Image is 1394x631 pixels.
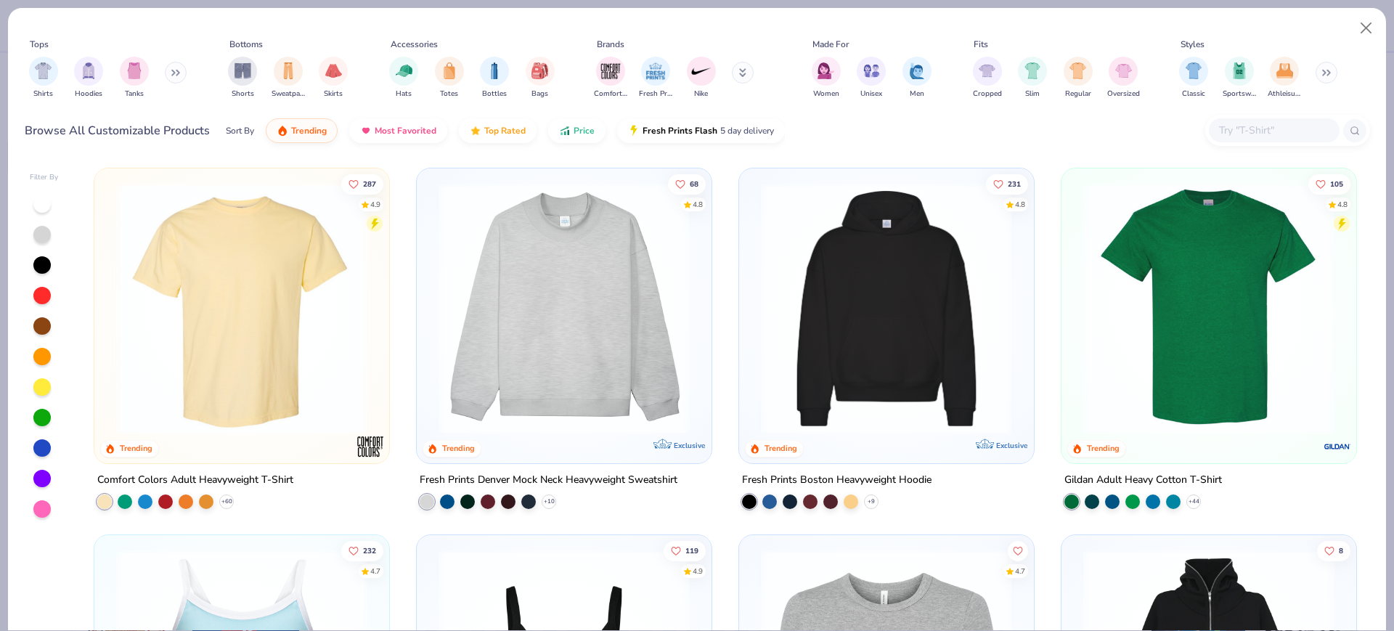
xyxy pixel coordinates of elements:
[1018,57,1047,99] div: filter for Slim
[389,57,418,99] button: filter button
[687,57,716,99] button: filter button
[29,57,58,99] button: filter button
[526,57,555,99] button: filter button
[1268,89,1301,99] span: Athleisure
[812,57,841,99] div: filter for Women
[1179,57,1208,99] div: filter for Classic
[690,60,712,82] img: Nike Image
[597,38,624,51] div: Brands
[594,89,627,99] span: Comfort Colors
[1064,57,1093,99] div: filter for Regular
[1223,57,1256,99] button: filter button
[342,540,384,561] button: Like
[694,89,708,99] span: Nike
[973,57,1002,99] button: filter button
[979,62,995,79] img: Cropped Image
[909,62,925,79] img: Men Image
[526,57,555,99] div: filter for Bags
[664,540,706,561] button: Like
[324,89,343,99] span: Skirts
[742,471,932,489] div: Fresh Prints Boston Heavyweight Hoodie
[1019,183,1284,434] img: d4a37e75-5f2b-4aef-9a6e-23330c63bbc0
[1330,180,1343,187] span: 105
[697,183,963,434] img: a90f7c54-8796-4cb2-9d6e-4e9644cfe0fe
[812,57,841,99] button: filter button
[109,183,375,434] img: 029b8af0-80e6-406f-9fdc-fdf898547912
[1076,183,1342,434] img: db319196-8705-402d-8b46-62aaa07ed94f
[291,125,327,137] span: Trending
[482,89,507,99] span: Bottles
[391,38,438,51] div: Accessories
[1064,471,1222,489] div: Gildan Adult Heavy Cotton T-Shirt
[1353,15,1380,42] button: Close
[480,57,509,99] div: filter for Bottles
[902,57,932,99] div: filter for Men
[857,57,886,99] button: filter button
[1065,89,1091,99] span: Regular
[1218,122,1329,139] input: Try "T-Shirt"
[1317,540,1350,561] button: Like
[75,89,102,99] span: Hoodies
[812,38,849,51] div: Made For
[868,497,875,506] span: + 9
[1276,62,1293,79] img: Athleisure Image
[228,57,257,99] div: filter for Shorts
[435,57,464,99] button: filter button
[693,566,703,577] div: 4.9
[687,57,716,99] div: filter for Nike
[544,497,555,506] span: + 10
[30,38,49,51] div: Tops
[221,497,232,506] span: + 60
[74,57,103,99] button: filter button
[459,118,537,143] button: Top Rated
[1231,62,1247,79] img: Sportswear Image
[860,89,882,99] span: Unisex
[628,125,640,137] img: flash.gif
[1308,174,1350,194] button: Like
[1186,62,1202,79] img: Classic Image
[29,57,58,99] div: filter for Shirts
[266,118,338,143] button: Trending
[1339,547,1343,554] span: 8
[226,124,254,137] div: Sort By
[364,547,377,554] span: 232
[531,89,548,99] span: Bags
[440,89,458,99] span: Totes
[674,441,705,450] span: Exclusive
[594,57,627,99] button: filter button
[389,57,418,99] div: filter for Hats
[1008,540,1028,561] button: Like
[235,62,251,79] img: Shorts Image
[319,57,348,99] button: filter button
[232,89,254,99] span: Shorts
[639,57,672,99] button: filter button
[902,57,932,99] button: filter button
[371,199,381,210] div: 4.9
[30,172,59,183] div: Filter By
[431,183,697,434] img: f5d85501-0dbb-4ee4-b115-c08fa3845d83
[480,57,509,99] button: filter button
[668,174,706,194] button: Like
[1322,432,1351,461] img: Gildan logo
[1069,62,1086,79] img: Regular Image
[126,62,142,79] img: Tanks Image
[818,62,834,79] img: Women Image
[1064,57,1093,99] button: filter button
[35,62,52,79] img: Shirts Image
[125,89,144,99] span: Tanks
[1268,57,1301,99] div: filter for Athleisure
[356,432,385,461] img: Comfort Colors logo
[120,57,149,99] button: filter button
[645,60,667,82] img: Fresh Prints Image
[639,89,672,99] span: Fresh Prints
[1181,38,1205,51] div: Styles
[375,125,436,137] span: Most Favorited
[25,122,210,139] div: Browse All Customizable Products
[857,57,886,99] div: filter for Unisex
[1223,57,1256,99] div: filter for Sportswear
[360,125,372,137] img: most_fav.gif
[910,89,924,99] span: Men
[280,62,296,79] img: Sweatpants Image
[1223,89,1256,99] span: Sportswear
[1182,89,1205,99] span: Classic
